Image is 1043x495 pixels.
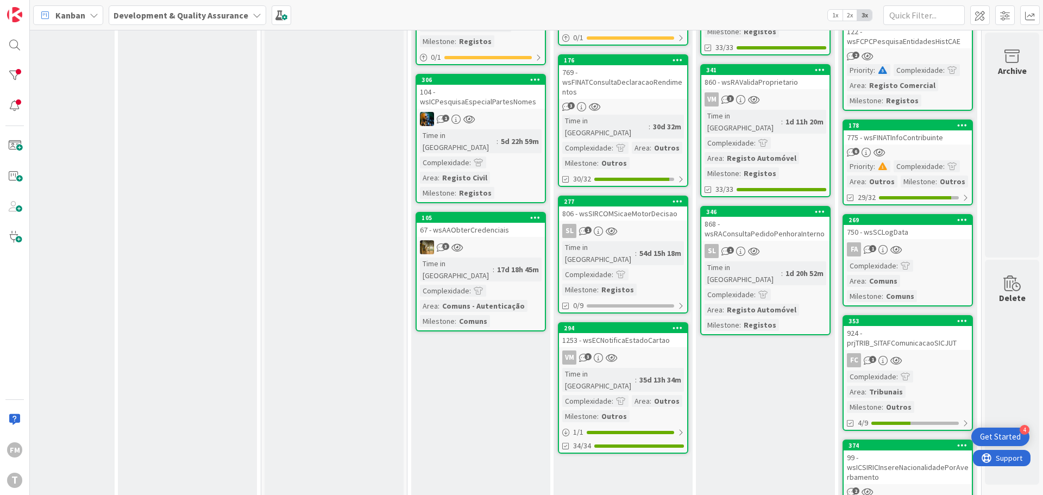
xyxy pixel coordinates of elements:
div: Milestone [705,167,739,179]
div: 924 - prjTRIB_SITAFComunicacaoSICJUT [844,326,972,350]
div: 122 - wsFCPCPesquisaEntidadesHistCAE [844,24,972,48]
div: Comuns [883,290,917,302]
span: 0/9 [573,300,583,311]
a: 176769 - wsFINATConsultaDeclaracaoRendimentosTime in [GEOGRAPHIC_DATA]:30d 32mComplexidade:Area:O... [558,54,688,187]
span: : [754,289,756,300]
span: : [943,64,945,76]
div: 806 - wsSIRCOMSicaeMotorDecisao [559,206,687,221]
div: Milestone [420,187,455,199]
div: Outros [651,395,682,407]
a: 2941253 - wsECNotificaEstadoCartaoVMTime in [GEOGRAPHIC_DATA]:35d 13h 34mComplexidade:Area:Outros... [558,322,688,454]
div: Open Get Started checklist, remaining modules: 4 [971,428,1029,446]
div: 860 - wsRAValidaProprietario [701,75,830,89]
a: 306104 - wsICPesquisaEspecialPartesNomesJCTime in [GEOGRAPHIC_DATA]:5d 22h 59mComplexidade:Area:R... [416,74,546,203]
div: Priority [847,160,874,172]
span: : [635,374,637,386]
span: 1 [442,115,449,122]
span: : [882,95,883,106]
div: 1d 11h 20m [783,116,826,128]
div: 269 [849,216,972,224]
span: : [649,121,650,133]
div: Registos [741,319,779,331]
span: Support [23,2,49,15]
a: 269750 - wsSCLogDataFAComplexidade:Area:ComunsMilestone:Comuns [843,214,973,306]
span: 34/34 [573,440,591,452]
div: Time in [GEOGRAPHIC_DATA] [562,368,635,392]
div: 341 [706,66,830,74]
span: : [597,284,599,296]
span: 1 [727,247,734,254]
div: Complexidade [420,156,469,168]
div: Complexidade [847,371,896,383]
span: : [739,167,741,179]
span: : [469,156,471,168]
a: 178775 - wsFINATInfoContribuintePriority:Complexidade:Area:OutrosMilestone:Outros29/32 [843,120,973,205]
div: 104 - wsICPesquisaEspecialPartesNomes [417,85,545,109]
div: 10567 - wsAAObterCredenciais [417,213,545,237]
div: 353 [849,317,972,325]
div: 775 - wsFINATInfoContribuinte [844,130,972,145]
div: Time in [GEOGRAPHIC_DATA] [705,110,781,134]
span: 1x [828,10,843,21]
div: Time in [GEOGRAPHIC_DATA] [420,129,497,153]
div: Area [420,172,438,184]
span: : [865,79,866,91]
span: : [865,386,866,398]
input: Quick Filter... [883,5,965,25]
div: Milestone [420,35,455,47]
img: JC [420,112,434,126]
span: : [455,187,456,199]
div: Area [705,152,722,164]
div: Area [847,386,865,398]
span: 0 / 1 [573,32,583,43]
div: Delete [999,291,1026,304]
span: 2x [843,10,857,21]
div: 294 [559,323,687,333]
span: : [612,142,613,154]
div: FC [844,353,972,367]
span: : [896,260,898,272]
span: : [497,135,498,147]
div: 277 [559,197,687,206]
div: Milestone [562,410,597,422]
span: : [438,172,439,184]
div: Complexidade [705,137,754,149]
span: : [865,176,866,187]
div: Archive [998,64,1027,77]
span: 3x [857,10,872,21]
span: 1 [869,245,876,252]
span: : [882,401,883,413]
div: VM [701,92,830,106]
div: 277806 - wsSIRCOMSicaeMotorDecisao [559,197,687,221]
div: JC [417,112,545,126]
span: 1 / 1 [573,427,583,438]
div: 306104 - wsICPesquisaEspecialPartesNomes [417,75,545,109]
div: SL [705,244,719,258]
img: Visit kanbanzone.com [7,7,22,22]
div: 277 [564,198,687,205]
span: : [739,26,741,37]
div: 346868 - wsRAConsultaPedidoPenhoraInterno [701,207,830,241]
span: : [469,285,471,297]
span: 30/32 [573,173,591,185]
span: : [874,64,875,76]
span: : [455,315,456,327]
div: Registos [456,35,494,47]
span: : [882,290,883,302]
div: 868 - wsRAConsultaPedidoPenhoraInterno [701,217,830,241]
div: 306 [422,76,545,84]
span: : [438,300,439,312]
div: 178 [849,122,972,129]
div: Tribunais [866,386,906,398]
div: 17d 18h 45m [494,264,542,275]
div: Milestone [420,315,455,327]
div: Time in [GEOGRAPHIC_DATA] [562,241,635,265]
div: Time in [GEOGRAPHIC_DATA] [420,258,493,281]
div: Get Started [980,431,1021,442]
div: Registos [883,95,921,106]
div: 176 [559,55,687,65]
span: 3 [442,243,449,250]
span: : [650,142,651,154]
div: 35d 13h 34m [637,374,684,386]
span: 33/33 [715,42,733,53]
